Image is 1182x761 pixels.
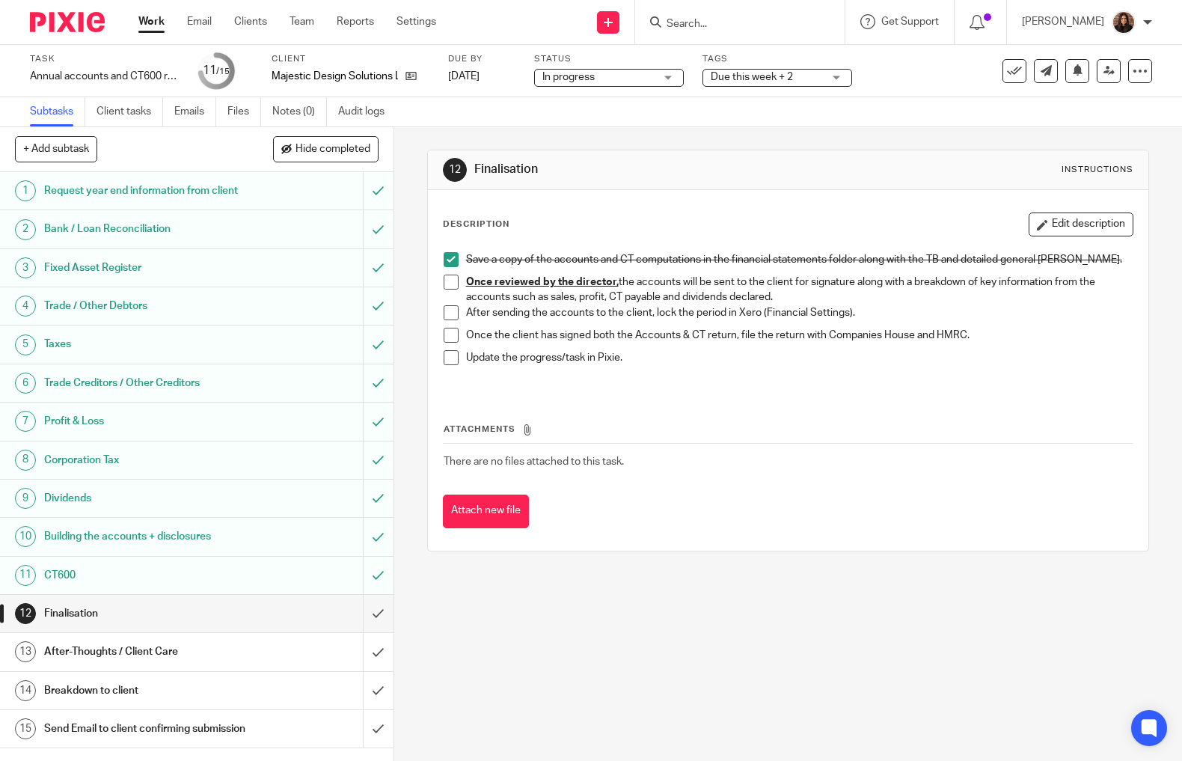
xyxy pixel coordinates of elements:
[474,162,820,177] h1: Finalisation
[295,144,370,156] span: Hide completed
[448,53,515,65] label: Due by
[97,97,163,126] a: Client tasks
[534,53,684,65] label: Status
[15,565,36,586] div: 11
[15,526,36,547] div: 10
[44,218,247,240] h1: Bank / Loan Reconciliation
[1112,10,1136,34] img: Headshot.jpg
[30,12,105,32] img: Pixie
[44,487,247,510] h1: Dividends
[15,718,36,739] div: 15
[665,18,800,31] input: Search
[443,495,529,528] button: Attach new file
[44,564,247,587] h1: CT600
[44,257,247,279] h1: Fixed Asset Register
[30,69,180,84] div: Annual accounts and CT600 return
[234,14,267,29] a: Clients
[30,53,180,65] label: Task
[174,97,216,126] a: Emails
[448,71,480,82] span: [DATE]
[15,680,36,701] div: 14
[44,180,247,202] h1: Request year end information from client
[466,350,1133,365] p: Update the progress/task in Pixie.
[227,97,261,126] a: Files
[466,277,619,287] u: Once reviewed by the director,
[15,257,36,278] div: 3
[216,67,230,76] small: /15
[15,603,36,624] div: 12
[542,72,595,82] span: In progress
[187,14,212,29] a: Email
[44,372,247,394] h1: Trade Creditors / Other Creditors
[15,373,36,394] div: 6
[466,252,1133,267] p: Save a copy of the accounts and CT computations in the financial statements folder along with the...
[290,14,314,29] a: Team
[396,14,436,29] a: Settings
[15,641,36,662] div: 13
[272,69,398,84] p: Majestic Design Solutions Ltd
[444,456,624,467] span: There are no files attached to this task.
[15,219,36,240] div: 2
[138,14,165,29] a: Work
[44,641,247,663] h1: After-Thoughts / Client Care
[203,62,230,79] div: 11
[1022,14,1104,29] p: [PERSON_NAME]
[443,158,467,182] div: 12
[44,602,247,625] h1: Finalisation
[272,97,327,126] a: Notes (0)
[44,410,247,433] h1: Profit & Loss
[15,136,97,162] button: + Add subtask
[273,136,379,162] button: Hide completed
[15,450,36,471] div: 8
[30,97,85,126] a: Subtasks
[444,425,515,433] span: Attachments
[443,218,509,230] p: Description
[702,53,852,65] label: Tags
[1029,213,1133,236] button: Edit description
[466,328,1133,343] p: Once the client has signed both the Accounts & CT return, file the return with Companies House an...
[15,411,36,432] div: 7
[44,525,247,548] h1: Building the accounts + disclosures
[15,296,36,317] div: 4
[15,180,36,201] div: 1
[44,295,247,317] h1: Trade / Other Debtors
[466,305,1133,320] p: After sending the accounts to the client, lock the period in Xero (Financial Settings).
[1062,164,1133,176] div: Instructions
[44,333,247,355] h1: Taxes
[338,97,396,126] a: Audit logs
[337,14,374,29] a: Reports
[881,16,939,27] span: Get Support
[15,488,36,509] div: 9
[15,334,36,355] div: 5
[272,53,429,65] label: Client
[44,679,247,702] h1: Breakdown to client
[466,275,1133,305] p: the accounts will be sent to the client for signature along with a breakdown of key information f...
[44,718,247,740] h1: Send Email to client confirming submission
[44,449,247,471] h1: Corporation Tax
[711,72,793,82] span: Due this week + 2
